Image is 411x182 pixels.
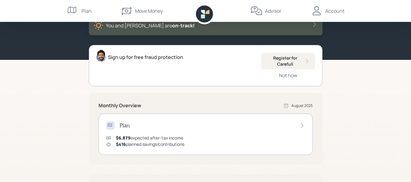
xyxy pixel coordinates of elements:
span: $6,879 [116,135,131,141]
div: Sign up for free fraud protection [108,53,183,61]
h5: Monthly Overview [99,103,141,108]
img: eric-schwartz-headshot.png [96,50,106,62]
div: You and [PERSON_NAME] are [106,22,195,29]
div: Not now [279,72,297,79]
div: Register for Carefull [266,55,310,67]
div: Move Money [135,7,163,15]
button: Register for Carefull [261,53,315,69]
h4: Plan [120,122,130,129]
span: on‑track! [172,22,195,29]
img: sunny-XHVQM73Q.digested.png [94,21,103,30]
div: expected after-tax income [116,135,183,141]
div: Plan [82,7,92,15]
div: Account [325,7,344,15]
div: planned savings/contributions [116,141,184,147]
div: August 2025 [291,103,313,108]
div: Advisor [265,7,281,15]
span: $416 [116,141,126,147]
